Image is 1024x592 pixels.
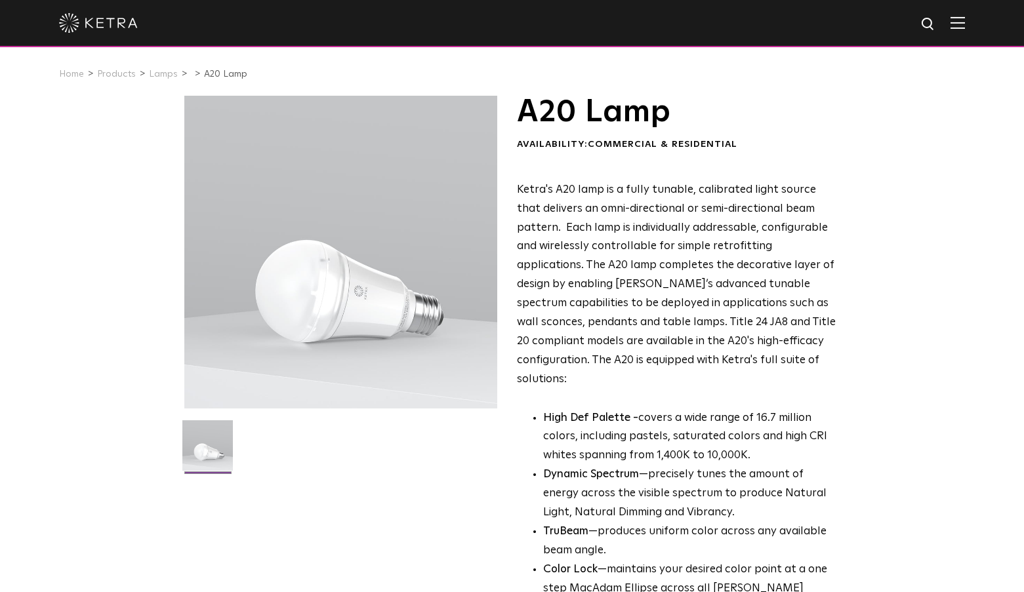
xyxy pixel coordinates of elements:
a: Products [97,69,136,79]
img: ketra-logo-2019-white [59,13,138,33]
h1: A20 Lamp [517,96,836,128]
strong: Dynamic Spectrum [543,469,639,480]
li: —produces uniform color across any available beam angle. [543,523,836,561]
p: covers a wide range of 16.7 million colors, including pastels, saturated colors and high CRI whit... [543,409,836,466]
img: A20-Lamp-2021-Web-Square [182,420,233,481]
span: Ketra's A20 lamp is a fully tunable, calibrated light source that delivers an omni-directional or... [517,184,836,385]
a: A20 Lamp [204,69,247,79]
span: Commercial & Residential [588,140,737,149]
strong: Color Lock [543,564,598,575]
div: Availability: [517,138,836,151]
a: Lamps [149,69,178,79]
li: —precisely tunes the amount of energy across the visible spectrum to produce Natural Light, Natur... [543,465,836,523]
strong: TruBeam [543,526,588,537]
img: search icon [920,16,937,33]
a: Home [59,69,84,79]
strong: High Def Palette - [543,412,638,424]
img: Hamburger%20Nav.svg [951,16,965,29]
